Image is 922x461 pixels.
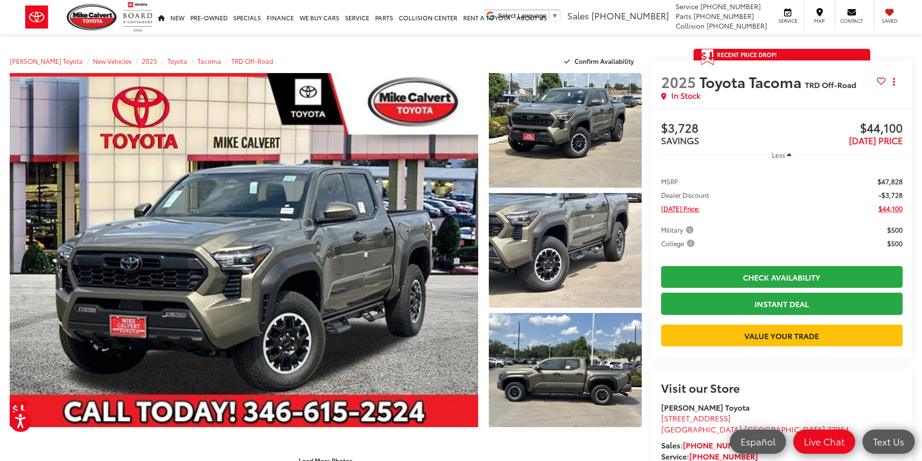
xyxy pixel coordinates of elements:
img: 2025 Toyota Tacoma TRD Off-Road [5,71,483,429]
span: $500 [887,238,903,248]
strong: Sales: [661,439,752,450]
a: Toyota [167,57,187,65]
span: dropdown dots [893,78,895,86]
a: Expand Photo 3 [489,313,642,428]
h2: Visit our Store [661,381,903,394]
span: Sales [567,9,589,22]
span: In Stock [671,90,700,101]
span: Military [661,225,695,235]
span: [PHONE_NUMBER] [707,21,767,30]
button: Military [661,225,697,235]
a: Get Price Drop Alert [10,401,29,416]
span: Service [676,1,698,11]
span: $44,100 [878,204,903,213]
a: Español [730,430,786,454]
span: Confirm Availability [574,57,634,65]
a: Expand Photo 0 [10,73,478,427]
span: Live Chat [799,435,849,447]
a: Live Chat [793,430,855,454]
button: Confirm Availability [559,53,642,70]
span: Español [736,435,780,447]
a: New Vehicles [93,57,132,65]
button: College [661,238,698,248]
a: Expand Photo 1 [489,73,642,188]
a: [PHONE_NUMBER] [683,439,752,450]
span: Contact [840,17,863,24]
a: [STREET_ADDRESS] [GEOGRAPHIC_DATA],[GEOGRAPHIC_DATA] 77054 [661,412,849,434]
span: TRD Off-Road [805,79,856,90]
span: $500 [887,225,903,235]
button: Less [767,146,796,164]
span: ▼ [552,12,558,19]
span: [STREET_ADDRESS] [661,412,731,423]
span: [PHONE_NUMBER] [591,9,669,22]
span: , [661,423,849,434]
span: Recent Price Drop! [717,50,777,59]
span: $3,728 [661,121,782,136]
span: 2025 [661,71,696,92]
span: MSRP: [661,177,680,186]
span: Less [772,150,785,159]
button: Actions [886,73,903,90]
span: Collision [676,21,705,30]
span: 77054 [827,423,849,434]
a: Text Us [862,430,915,454]
a: Get Price Drop Alert Recent Price Drop! [694,49,870,60]
a: Instant Deal [661,293,903,314]
span: [GEOGRAPHIC_DATA] [661,423,742,434]
a: TRD Off-Road [231,57,273,65]
span: Toyota Tacoma [699,71,805,92]
strong: [PERSON_NAME] Toyota [661,402,750,413]
img: 2025 Toyota Tacoma TRD Off-Road [487,72,643,189]
span: [DATE] Price: [661,204,700,213]
a: Expand Photo 2 [489,193,642,308]
span: [GEOGRAPHIC_DATA] [744,423,825,434]
span: -$3,728 [878,190,903,200]
span: Service [777,17,799,24]
span: Map [809,17,830,24]
span: [PHONE_NUMBER] [694,11,754,21]
span: $44,100 [782,121,903,136]
span: [DATE] PRICE [849,134,903,147]
a: Value Your Trade [661,325,903,346]
span: Dealer Discount [661,190,709,200]
span: College [661,238,696,248]
img: Mike Calvert Toyota [67,4,118,30]
span: Text Us [868,435,909,447]
span: Parts [676,11,692,21]
span: Saved [879,17,900,24]
a: Tacoma [197,57,221,65]
img: 2025 Toyota Tacoma TRD Off-Road [487,312,643,429]
span: [PHONE_NUMBER] [700,1,761,11]
span: $47,828 [877,177,903,186]
span: Get Price Drop Alert [701,49,714,65]
a: [PERSON_NAME] Toyota [10,57,83,65]
a: 2025 [142,57,157,65]
a: Check Availability [661,266,903,288]
span: SAVINGS [661,134,699,147]
img: 2025 Toyota Tacoma TRD Off-Road [487,192,643,309]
